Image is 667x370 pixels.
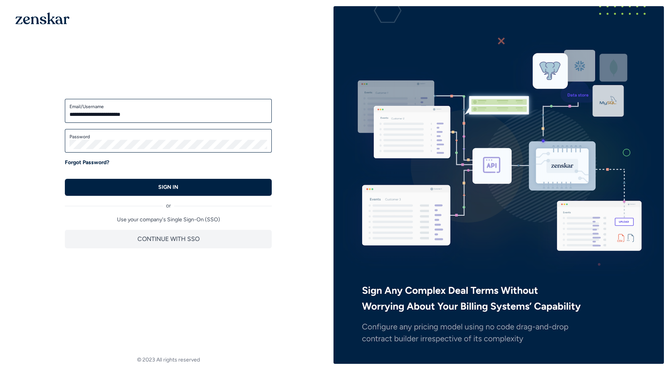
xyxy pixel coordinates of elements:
button: CONTINUE WITH SSO [65,230,272,248]
label: Email/Username [69,104,267,110]
img: 1OGAJ2xQqyY4LXKgY66KYq0eOWRCkrZdAb3gUhuVAqdWPZE9SRJmCz+oDMSn4zDLXe31Ii730ItAGKgCKgCCgCikA4Av8PJUP... [15,12,69,24]
div: or [65,196,272,210]
a: Forgot Password? [65,159,109,166]
footer: © 2023 All rights reserved [3,356,333,364]
label: Password [69,134,267,140]
p: SIGN IN [158,183,178,191]
button: SIGN IN [65,179,272,196]
p: Use your company's Single Sign-On (SSO) [65,216,272,224]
